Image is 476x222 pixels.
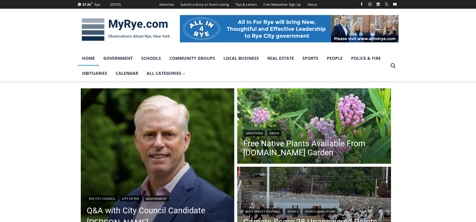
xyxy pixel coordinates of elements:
[243,129,385,136] div: |
[95,2,100,7] div: Rye
[78,66,111,81] a: Obituaries
[219,51,263,66] a: Local Business
[285,208,300,214] a: Sports
[110,2,121,7] div: [DATE]
[180,15,399,42] img: All in for Rye
[388,60,399,71] button: View Search Form
[243,139,385,157] a: Free Native Plants Available From [DOMAIN_NAME] Garden
[99,51,137,66] a: Government
[87,194,229,202] div: | |
[303,208,337,214] a: Sports Game Story
[87,196,117,202] a: Rye City Council
[92,1,93,5] span: F
[83,2,91,7] span: 67.24
[263,51,298,66] a: Real Estate
[78,51,388,81] nav: Primary Navigation
[243,207,385,214] div: | |
[383,1,390,8] a: X
[298,51,323,66] a: Sports
[243,130,265,136] a: Gardening
[120,196,141,202] a: City of Rye
[111,66,142,81] a: Calendar
[237,88,391,165] a: Read More Free Native Plants Available From MyRye.com Garden
[323,51,347,66] a: People
[358,1,365,8] a: Facebook
[144,196,169,202] a: Government
[391,1,399,8] a: YouTube
[374,1,382,8] a: Linkedin
[165,51,219,66] a: Community Groups
[137,51,165,66] a: Schools
[78,51,99,66] a: Home
[142,66,190,81] a: All Categories
[78,14,174,45] img: MyRye.com
[147,70,186,77] span: All Categories
[267,130,281,136] a: Green
[243,208,283,214] a: Boys Varsity Football
[347,51,385,66] a: Police & Fire
[366,1,374,8] a: Instagram
[237,88,391,165] img: (PHOTO: Swamp Milkweed (Asclepias incarnata) in the MyRye.com Garden, July 2025.)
